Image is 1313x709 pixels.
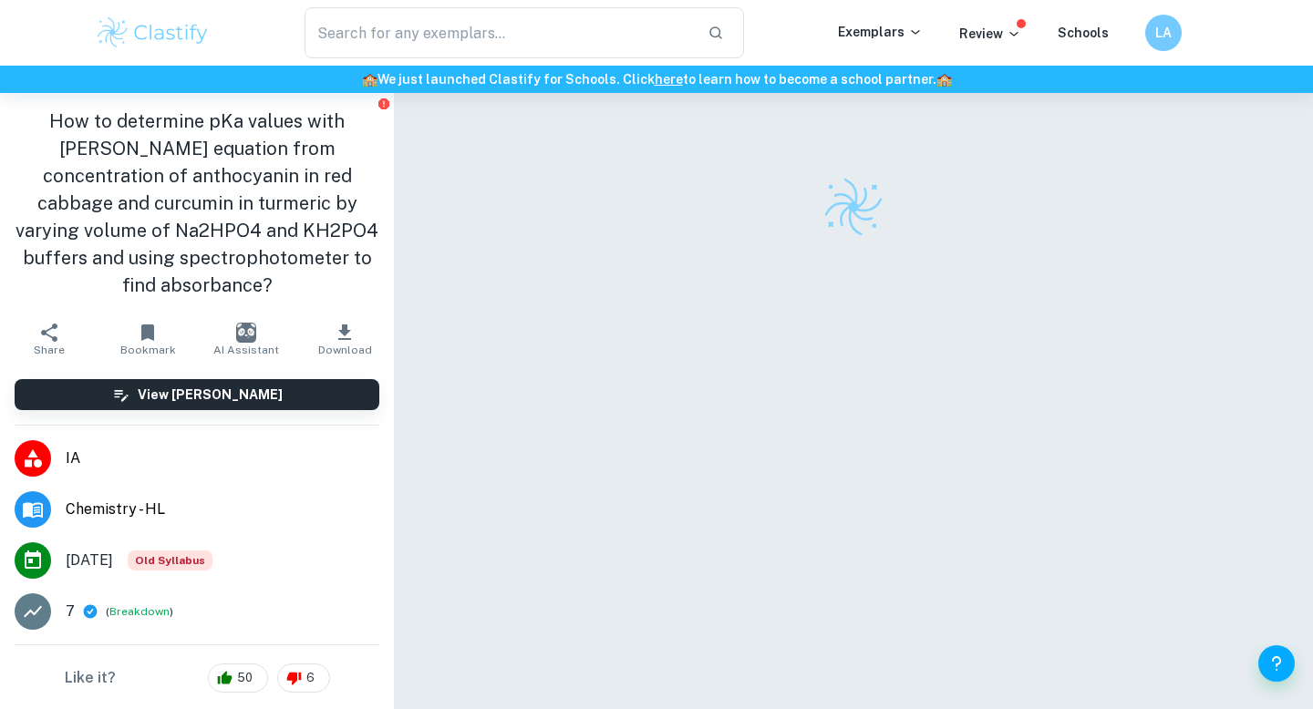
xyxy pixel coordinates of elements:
[936,72,952,87] span: 🏫
[15,379,379,410] button: View [PERSON_NAME]
[296,669,325,687] span: 6
[1145,15,1182,51] button: LA
[34,344,65,356] span: Share
[128,550,212,570] span: Old Syllabus
[4,69,1309,89] h6: We just launched Clastify for Schools. Click to learn how to become a school partner.
[197,313,295,365] button: AI Assistant
[362,72,377,87] span: 🏫
[106,603,173,621] span: ( )
[377,97,390,110] button: Report issue
[959,24,1021,44] p: Review
[295,313,394,365] button: Download
[1258,645,1295,682] button: Help and Feedback
[227,669,263,687] span: 50
[277,663,330,693] div: 6
[318,344,372,356] span: Download
[120,344,176,356] span: Bookmark
[213,344,279,356] span: AI Assistant
[128,550,212,570] div: Starting from the May 2025 session, the Chemistry IA requirements have changed. It's OK to refer ...
[655,72,683,87] a: here
[65,667,116,689] h6: Like it?
[109,603,170,620] button: Breakdown
[1058,26,1109,40] a: Schools
[305,7,693,58] input: Search for any exemplars...
[138,385,283,405] h6: View [PERSON_NAME]
[236,323,256,343] img: AI Assistant
[66,601,75,622] p: 7
[15,108,379,299] h1: How to determine pKa values with [PERSON_NAME] equation from concentration of anthocyanin in red ...
[66,550,113,571] span: [DATE]
[208,663,268,693] div: 50
[66,498,379,520] span: Chemistry - HL
[822,175,885,239] img: Clastify logo
[66,447,379,469] span: IA
[95,15,211,51] img: Clastify logo
[98,313,197,365] button: Bookmark
[1153,23,1174,43] h6: LA
[838,22,923,42] p: Exemplars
